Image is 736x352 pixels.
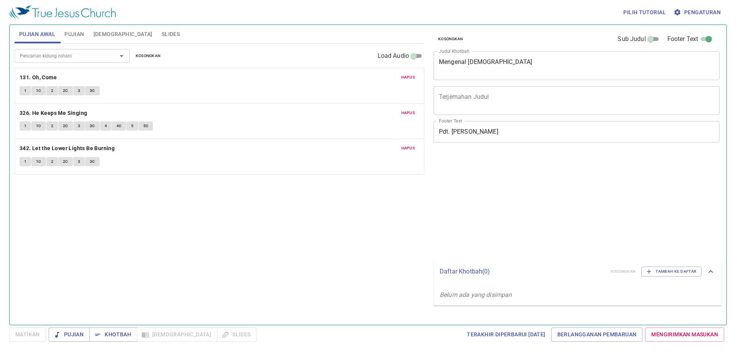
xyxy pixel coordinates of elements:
[31,86,46,95] button: 1C
[440,291,512,298] i: Belum ada yang disimpan
[64,29,84,39] span: Pujian
[651,330,718,339] span: Mengirimkan Masukan
[63,87,68,94] span: 2C
[58,86,73,95] button: 2C
[162,29,180,39] span: Slides
[401,74,415,81] span: Hapus
[90,158,95,165] span: 3C
[46,121,58,131] button: 2
[117,123,122,129] span: 4c
[20,86,31,95] button: 1
[63,123,68,129] span: 2c
[434,259,721,284] div: Daftar Khotbah(0)KosongkanTambah ke Daftar
[397,73,420,82] button: Hapus
[51,158,53,165] span: 2
[136,52,161,59] span: Kosongkan
[85,86,100,95] button: 3C
[85,157,100,166] button: 3C
[438,36,463,43] span: Kosongkan
[143,123,149,129] span: 5c
[467,330,545,339] span: Terakhir Diperbarui [DATE]
[646,268,697,275] span: Tambah ke Daftar
[430,151,663,256] iframe: from-child
[31,157,46,166] button: 1C
[46,157,58,166] button: 2
[94,29,153,39] span: [DEMOGRAPHIC_DATA]
[95,330,131,339] span: Khotbah
[112,121,127,131] button: 4c
[116,51,127,61] button: Open
[378,51,409,61] span: Load Audio
[127,121,138,131] button: 5
[73,121,85,131] button: 3
[131,51,165,61] button: Kosongkan
[78,158,80,165] span: 3
[20,144,115,153] b: 342. Let the Lower Lights Be Burning
[55,330,84,339] span: Pujian
[672,5,724,20] button: Pengaturan
[464,327,548,342] a: Terakhir Diperbarui [DATE]
[89,327,137,342] button: Khotbah
[439,58,714,73] textarea: Mengenal [DEMOGRAPHIC_DATA]
[78,87,80,94] span: 3
[20,73,58,82] button: 131. Oh, Come
[667,34,698,44] span: Footer Text
[620,5,669,20] button: Pilih tutorial
[434,34,468,44] button: Kosongkan
[20,108,89,118] button: 326. He Keeps Me Singing
[24,87,26,94] span: 1
[105,123,107,129] span: 4
[401,145,415,152] span: Hapus
[49,327,90,342] button: Pujian
[58,121,73,131] button: 2c
[85,121,100,131] button: 3c
[36,87,41,94] span: 1C
[618,34,646,44] span: Sub Judul
[24,123,26,129] span: 1
[24,158,26,165] span: 1
[20,121,31,131] button: 1
[20,73,57,82] b: 131. Oh, Come
[557,330,637,339] span: Berlangganan Pembaruan
[36,123,41,129] span: 1c
[36,158,41,165] span: 1C
[645,327,724,342] a: Mengirimkan Masukan
[90,87,95,94] span: 3C
[641,267,701,277] button: Tambah ke Daftar
[401,110,415,116] span: Hapus
[73,86,85,95] button: 3
[551,327,643,342] a: Berlangganan Pembaruan
[131,123,133,129] span: 5
[20,144,116,153] button: 342. Let the Lower Lights Be Burning
[20,108,87,118] b: 326. He Keeps Me Singing
[440,267,605,276] p: Daftar Khotbah ( 0 )
[19,29,55,39] span: Pujian Awal
[139,121,153,131] button: 5c
[46,86,58,95] button: 2
[675,8,721,17] span: Pengaturan
[397,144,420,153] button: Hapus
[51,87,53,94] span: 2
[20,157,31,166] button: 1
[623,8,666,17] span: Pilih tutorial
[63,158,68,165] span: 2C
[90,123,95,129] span: 3c
[73,157,85,166] button: 3
[31,121,46,131] button: 1c
[397,108,420,118] button: Hapus
[100,121,112,131] button: 4
[51,123,53,129] span: 2
[78,123,80,129] span: 3
[9,5,116,19] img: True Jesus Church
[58,157,73,166] button: 2C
